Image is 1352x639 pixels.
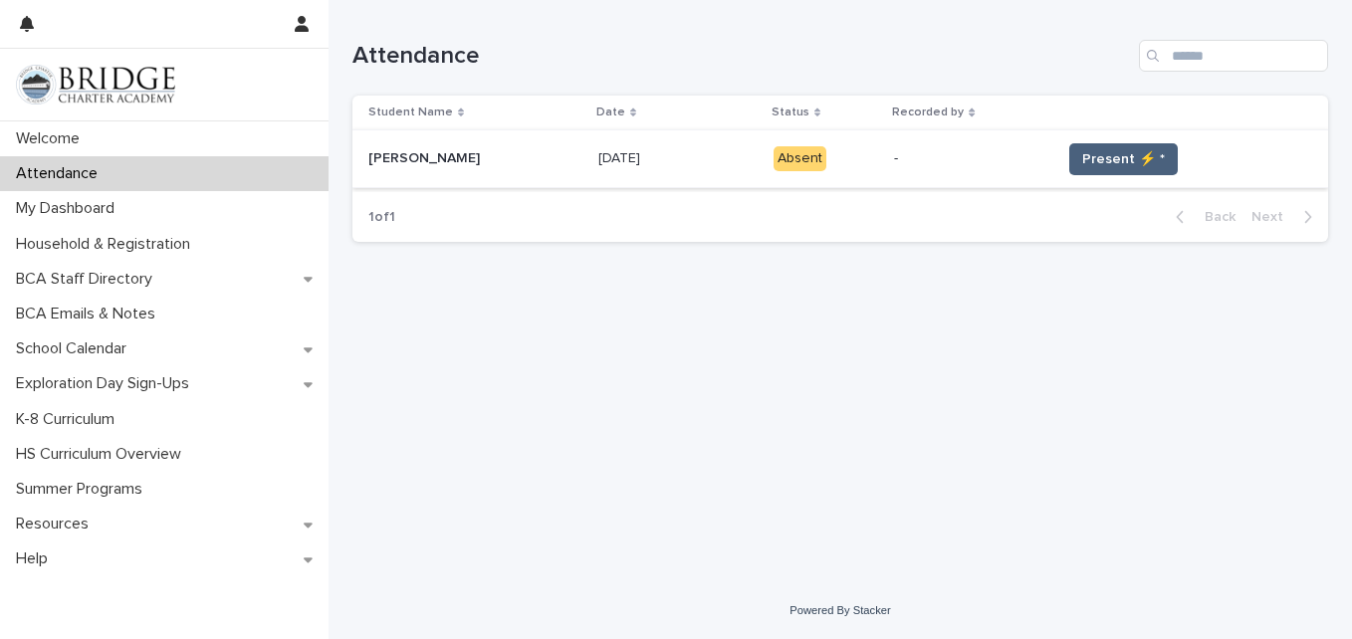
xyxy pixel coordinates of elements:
[894,150,1045,167] p: -
[8,445,197,464] p: HS Curriculum Overview
[1160,208,1243,226] button: Back
[789,604,890,616] a: Powered By Stacker
[8,129,96,148] p: Welcome
[352,130,1328,188] tr: [PERSON_NAME][PERSON_NAME] [DATE][DATE] Absent-Present ⚡ *
[8,235,206,254] p: Household & Registration
[352,42,1131,71] h1: Attendance
[8,480,158,499] p: Summer Programs
[774,146,826,171] div: Absent
[1139,40,1328,72] input: Search
[8,164,113,183] p: Attendance
[8,270,168,289] p: BCA Staff Directory
[368,146,484,167] p: [PERSON_NAME]
[1069,143,1178,175] button: Present ⚡ *
[8,515,105,533] p: Resources
[8,410,130,429] p: K-8 Curriculum
[892,102,964,123] p: Recorded by
[8,339,142,358] p: School Calendar
[16,65,175,105] img: V1C1m3IdTEidaUdm9Hs0
[8,374,205,393] p: Exploration Day Sign-Ups
[596,102,625,123] p: Date
[772,102,809,123] p: Status
[368,102,453,123] p: Student Name
[1243,208,1328,226] button: Next
[8,199,130,218] p: My Dashboard
[8,549,64,568] p: Help
[1251,210,1295,224] span: Next
[352,193,411,242] p: 1 of 1
[598,146,644,167] p: [DATE]
[8,305,171,323] p: BCA Emails & Notes
[1193,210,1236,224] span: Back
[1082,149,1165,169] span: Present ⚡ *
